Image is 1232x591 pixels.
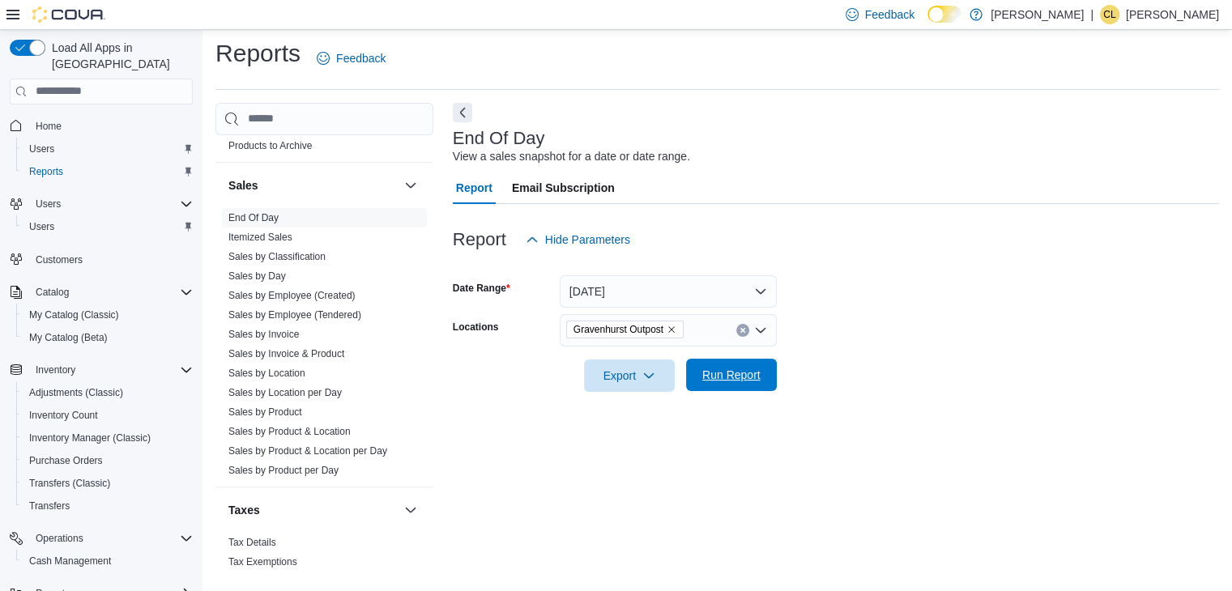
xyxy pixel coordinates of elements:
button: Sales [228,177,398,193]
span: Transfers [29,500,70,512]
div: View a sales snapshot for a date or date range. [453,148,690,165]
span: Transfers (Classic) [29,477,110,490]
span: Users [23,139,193,159]
p: [PERSON_NAME] [1126,5,1219,24]
button: Users [16,138,199,160]
h3: Report [453,230,506,249]
button: Run Report [686,359,777,391]
a: Users [23,139,61,159]
span: Inventory Count [23,406,193,425]
a: Sales by Employee (Tendered) [228,309,361,321]
span: Customers [29,249,193,270]
h3: Sales [228,177,258,193]
a: Customers [29,250,89,270]
button: Transfers (Classic) [16,472,199,495]
span: Reports [23,162,193,181]
span: My Catalog (Beta) [29,331,108,344]
span: Adjustments (Classic) [23,383,193,402]
button: My Catalog (Classic) [16,304,199,326]
h3: Taxes [228,502,260,518]
span: Tax Details [228,536,276,549]
span: Inventory [36,364,75,376]
span: Inventory Count [29,409,98,422]
span: Sales by Product & Location per Day [228,444,387,457]
span: Inventory Manager (Classic) [23,428,193,448]
button: Operations [3,527,199,550]
a: Sales by Location [228,368,305,379]
button: Transfers [16,495,199,517]
button: Catalog [29,283,75,302]
span: Reports [29,165,63,178]
button: Inventory [29,360,82,380]
a: Sales by Employee (Created) [228,290,356,301]
a: Sales by Product [228,406,302,418]
a: Sales by Classification [228,251,326,262]
span: Feedback [336,50,386,66]
span: Inventory Manager (Classic) [29,432,151,444]
a: Purchase Orders [23,451,109,470]
span: My Catalog (Classic) [29,308,119,321]
button: Purchase Orders [16,449,199,472]
button: Clear input [736,324,749,337]
button: Reports [16,160,199,183]
button: Remove Gravenhurst Outpost from selection in this group [667,325,676,334]
div: Taxes [215,533,433,578]
span: Catalog [29,283,193,302]
button: My Catalog (Beta) [16,326,199,349]
span: Cash Management [29,555,111,568]
span: Load All Apps in [GEOGRAPHIC_DATA] [45,40,193,72]
span: My Catalog (Classic) [23,305,193,325]
span: Sales by Invoice [228,328,299,341]
span: Run Report [702,367,761,383]
span: Report [456,172,492,204]
a: Sales by Product & Location per Day [228,445,387,457]
span: Customers [36,253,83,266]
span: Sales by Location per Day [228,386,342,399]
button: Customers [3,248,199,271]
span: Home [29,116,193,136]
button: Open list of options [754,324,767,337]
p: | [1090,5,1093,24]
a: Sales by Invoice [228,329,299,340]
a: Sales by Invoice & Product [228,348,344,359]
span: Users [29,220,54,233]
span: Operations [36,532,83,545]
span: End Of Day [228,211,279,224]
button: Sales [401,176,420,195]
a: Sales by Product & Location [228,426,351,437]
span: Sales by Employee (Created) [228,289,356,302]
a: Transfers (Classic) [23,474,117,493]
button: Operations [29,529,90,548]
input: Dark Mode [927,6,961,23]
a: Home [29,117,68,136]
label: Date Range [453,282,510,295]
span: Inventory [29,360,193,380]
button: Next [453,103,472,122]
button: Inventory [3,359,199,381]
span: Sales by Product per Day [228,464,339,477]
div: Products [215,117,433,162]
a: Products to Archive [228,140,312,151]
span: Gravenhurst Outpost [573,321,663,338]
p: [PERSON_NAME] [991,5,1084,24]
span: Users [29,194,193,214]
button: Users [29,194,67,214]
button: Export [584,359,675,392]
a: Sales by Product per Day [228,465,339,476]
span: Sales by Invoice & Product [228,347,344,360]
span: Hide Parameters [545,232,630,248]
button: Catalog [3,281,199,304]
span: Products to Archive [228,139,312,152]
span: CL [1103,5,1115,24]
a: Tax Exemptions [228,556,297,568]
span: Sales by Day [228,270,286,283]
span: Sales by Product [228,406,302,419]
a: Inventory Manager (Classic) [23,428,157,448]
span: Purchase Orders [23,451,193,470]
a: Tax Details [228,537,276,548]
a: Adjustments (Classic) [23,383,130,402]
a: My Catalog (Beta) [23,328,114,347]
button: Users [16,215,199,238]
span: Catalog [36,286,69,299]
